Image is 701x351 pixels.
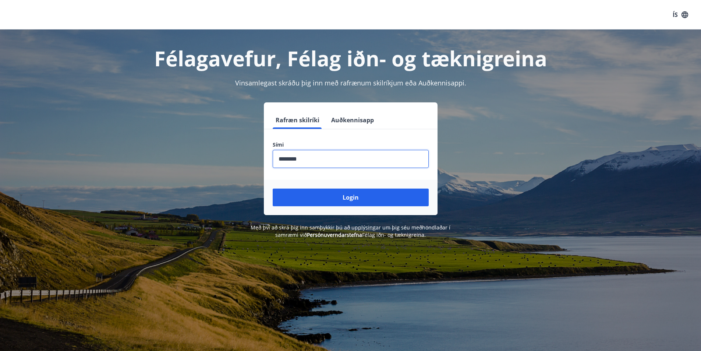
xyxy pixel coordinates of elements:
[273,111,322,129] button: Rafræn skilríki
[669,8,692,21] button: ÍS
[273,189,429,206] button: Login
[328,111,377,129] button: Auðkennisapp
[273,141,429,148] label: Sími
[251,224,450,238] span: Með því að skrá þig inn samþykkir þú að upplýsingar um þig séu meðhöndlaðar í samræmi við Félag i...
[307,231,362,238] a: Persónuverndarstefna
[95,44,607,72] h1: Félagavefur, Félag iðn- og tæknigreina
[235,78,466,87] span: Vinsamlegast skráðu þig inn með rafrænum skilríkjum eða Auðkennisappi.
